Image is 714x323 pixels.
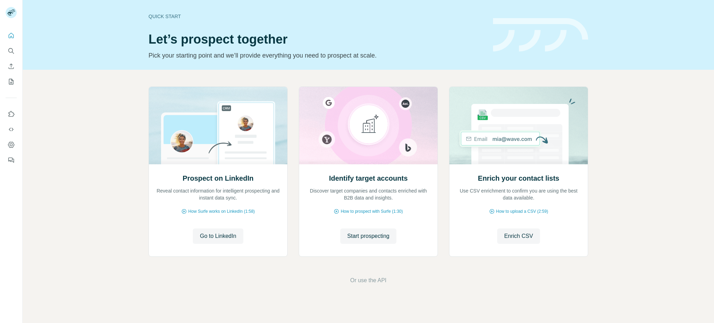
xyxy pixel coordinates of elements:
[306,187,431,201] p: Discover target companies and contacts enriched with B2B data and insights.
[497,228,540,244] button: Enrich CSV
[149,32,485,46] h1: Let’s prospect together
[183,173,253,183] h2: Prospect on LinkedIn
[478,173,559,183] h2: Enrich your contact lists
[347,232,389,240] span: Start prospecting
[329,173,408,183] h2: Identify target accounts
[493,18,588,52] img: banner
[193,228,243,244] button: Go to LinkedIn
[188,208,255,215] span: How Surfe works on LinkedIn (1:58)
[149,51,485,60] p: Pick your starting point and we’ll provide everything you need to prospect at scale.
[299,87,438,164] img: Identify target accounts
[6,45,17,57] button: Search
[341,208,403,215] span: How to prospect with Surfe (1:30)
[149,87,288,164] img: Prospect on LinkedIn
[504,232,533,240] span: Enrich CSV
[6,108,17,120] button: Use Surfe on LinkedIn
[149,13,485,20] div: Quick start
[6,29,17,42] button: Quick start
[496,208,548,215] span: How to upload a CSV (2:59)
[449,87,588,164] img: Enrich your contact lists
[456,187,581,201] p: Use CSV enrichment to confirm you are using the best data available.
[156,187,280,201] p: Reveal contact information for intelligent prospecting and instant data sync.
[6,123,17,136] button: Use Surfe API
[6,138,17,151] button: Dashboard
[200,232,236,240] span: Go to LinkedIn
[350,276,386,285] button: Or use the API
[6,60,17,73] button: Enrich CSV
[6,75,17,88] button: My lists
[6,154,17,166] button: Feedback
[340,228,396,244] button: Start prospecting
